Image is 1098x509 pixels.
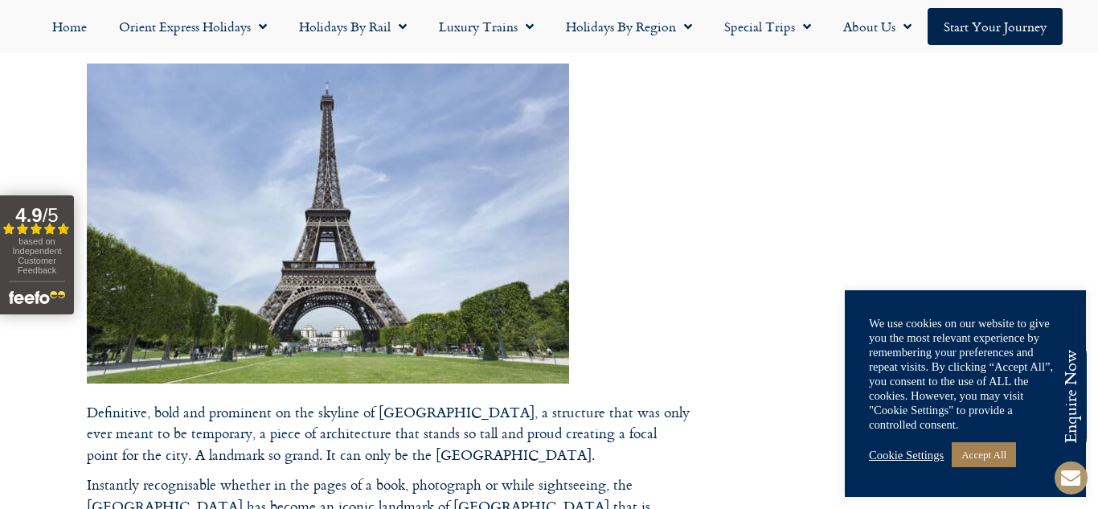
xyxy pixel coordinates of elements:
a: Start your Journey [928,8,1063,45]
a: Luxury Trains [423,8,550,45]
a: Special Trips [708,8,827,45]
a: Cookie Settings [869,448,944,462]
a: Holidays by Region [550,8,708,45]
a: Accept All [952,442,1016,467]
p: Definitive, bold and prominent on the skyline of [GEOGRAPHIC_DATA], a structure that was only eve... [87,402,690,466]
a: About Us [827,8,928,45]
a: Orient Express Holidays [103,8,283,45]
a: Holidays by Rail [283,8,423,45]
a: Home [36,8,103,45]
nav: Menu [8,8,1090,45]
div: We use cookies on our website to give you the most relevant experience by remembering your prefer... [869,316,1062,432]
